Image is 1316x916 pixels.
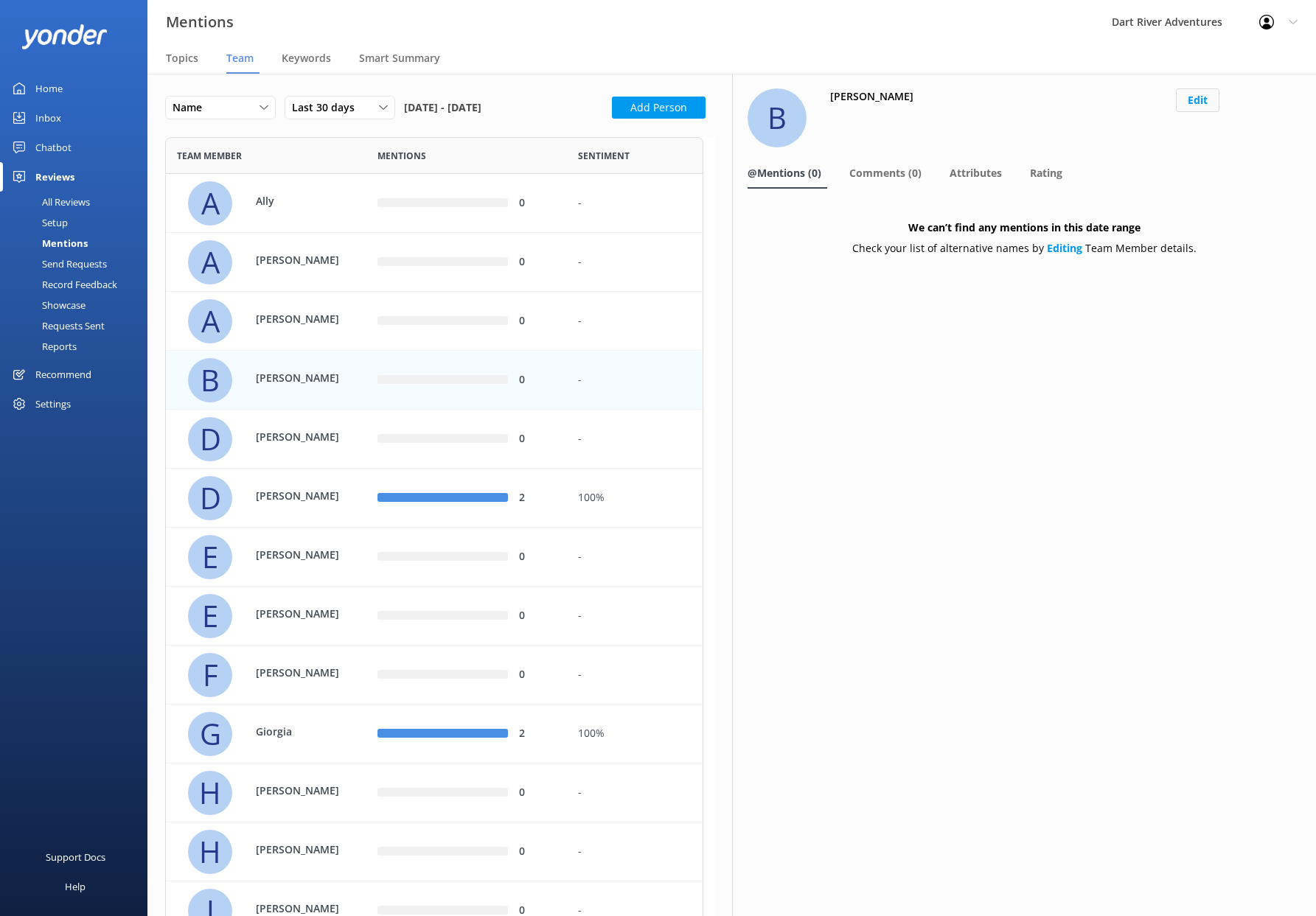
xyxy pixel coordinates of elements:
[9,295,147,315] a: Showcase
[404,96,481,119] span: [DATE] - [DATE]
[519,195,556,211] div: 0
[9,233,88,254] div: Mentions
[519,844,556,860] div: 0
[9,212,147,233] a: Setup
[578,490,692,506] div: 100%
[9,336,77,357] div: Reports
[519,490,556,506] div: 2
[256,842,352,858] p: [PERSON_NAME]
[519,254,556,270] div: 0
[166,51,198,66] span: Topics
[578,608,692,624] div: -
[9,315,105,336] div: Requests Sent
[1030,166,1062,181] span: Rating
[578,726,692,742] div: 100%
[578,844,692,860] div: -
[165,351,703,410] div: row
[519,785,556,801] div: 0
[256,252,352,268] p: [PERSON_NAME]
[282,51,331,66] span: Keywords
[578,195,692,211] div: -
[578,254,692,270] div: -
[578,149,630,163] span: Sentiment
[226,51,254,66] span: Team
[9,295,86,315] div: Showcase
[177,149,242,163] span: Team member
[256,547,352,563] p: [PERSON_NAME]
[748,88,807,147] div: B
[748,166,821,181] span: @Mentions (0)
[256,488,352,504] p: [PERSON_NAME]
[188,240,232,284] div: A
[9,212,68,233] div: Setup
[1176,88,1219,112] button: Edit
[292,99,363,116] span: Last 30 days
[359,51,440,66] span: Smart Summary
[519,726,556,742] div: 2
[578,667,692,683] div: -
[188,358,232,402] div: B
[519,372,556,388] div: 0
[256,370,352,386] p: [PERSON_NAME]
[65,872,86,901] div: Help
[908,220,1141,236] h4: We can’t find any mentions in this date range
[256,724,352,740] p: Giorgia
[519,313,556,329] div: 0
[578,313,692,329] div: -
[165,233,703,292] div: row
[22,24,107,49] img: yonder-white-logo.png
[256,606,352,622] p: [PERSON_NAME]
[173,99,211,116] span: Name
[188,476,232,520] div: D
[1047,241,1082,255] b: Editing
[165,705,703,763] div: row
[9,233,147,254] a: Mentions
[165,469,703,528] div: row
[188,417,232,461] div: D
[35,360,91,389] div: Recommend
[166,10,234,34] h3: Mentions
[165,292,703,351] div: row
[165,528,703,587] div: row
[46,842,105,872] div: Support Docs
[35,133,72,162] div: Chatbot
[188,181,232,225] div: A
[9,254,147,274] a: Send Requests
[519,549,556,565] div: 0
[188,653,232,697] div: F
[578,372,692,388] div: -
[188,771,232,815] div: H
[9,315,147,336] a: Requests Sent
[9,274,147,295] a: Record Feedback
[165,763,703,822] div: row
[256,429,352,445] p: [PERSON_NAME]
[256,193,352,209] p: Ally
[188,299,232,343] div: A
[9,254,107,274] div: Send Requests
[188,535,232,579] div: E
[165,587,703,646] div: row
[35,389,71,419] div: Settings
[578,549,692,565] div: -
[35,162,74,192] div: Reviews
[188,712,232,756] div: G
[950,166,1002,181] span: Attributes
[519,667,556,683] div: 0
[35,74,63,103] div: Home
[35,103,61,133] div: Inbox
[852,240,1197,256] p: Check your list of alternative names by Team Member details.
[188,830,232,874] div: H
[849,166,922,181] span: Comments (0)
[188,594,232,638] div: E
[519,431,556,447] div: 0
[165,822,703,881] div: row
[256,311,352,327] p: [PERSON_NAME]
[9,274,117,295] div: Record Feedback
[165,410,703,469] div: row
[256,665,352,681] p: [PERSON_NAME]
[377,149,426,163] span: Mentions
[830,88,913,105] h4: [PERSON_NAME]
[9,192,90,212] div: All Reviews
[9,336,147,357] a: Reports
[165,174,703,233] div: row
